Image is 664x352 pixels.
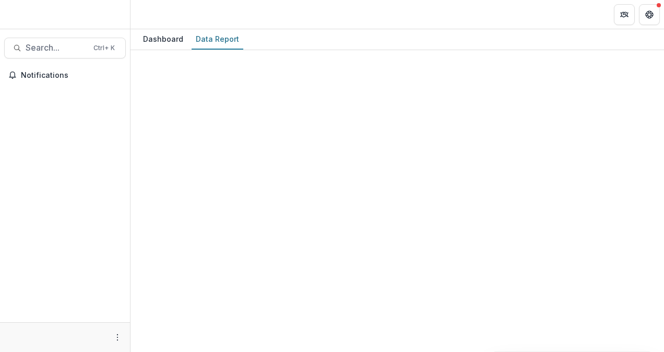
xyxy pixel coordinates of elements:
div: Data Report [192,31,243,46]
div: Ctrl + K [91,42,117,54]
button: More [111,331,124,344]
span: Notifications [21,71,122,80]
button: Search... [4,38,126,58]
div: Dashboard [139,31,187,46]
span: Search... [26,43,87,53]
button: Partners [614,4,635,25]
button: Notifications [4,67,126,84]
a: Dashboard [139,29,187,50]
a: Data Report [192,29,243,50]
button: Get Help [639,4,660,25]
